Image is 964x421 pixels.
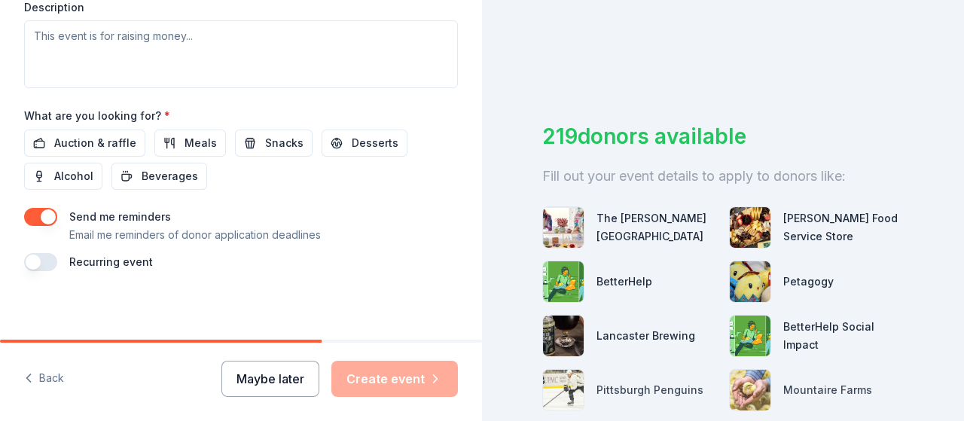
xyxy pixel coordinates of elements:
[543,207,584,248] img: photo for The Westmoreland Museum of American Art
[783,209,904,246] div: [PERSON_NAME] Food Service Store
[111,163,207,190] button: Beverages
[352,134,398,152] span: Desserts
[24,163,102,190] button: Alcohol
[322,130,407,157] button: Desserts
[54,167,93,185] span: Alcohol
[221,361,319,397] button: Maybe later
[783,318,904,354] div: BetterHelp Social Impact
[69,255,153,268] label: Recurring event
[154,130,226,157] button: Meals
[783,273,834,291] div: Petagogy
[142,167,198,185] span: Beverages
[542,121,904,152] div: 219 donors available
[596,327,695,345] div: Lancaster Brewing
[596,209,717,246] div: The [PERSON_NAME][GEOGRAPHIC_DATA]
[69,210,171,223] label: Send me reminders
[235,130,313,157] button: Snacks
[730,316,770,356] img: photo for BetterHelp Social Impact
[24,108,170,124] label: What are you looking for?
[185,134,217,152] span: Meals
[54,134,136,152] span: Auction & raffle
[265,134,304,152] span: Snacks
[596,273,652,291] div: BetterHelp
[543,316,584,356] img: photo for Lancaster Brewing
[730,207,770,248] img: photo for Gordon Food Service Store
[24,130,145,157] button: Auction & raffle
[543,261,584,302] img: photo for BetterHelp
[542,164,904,188] div: Fill out your event details to apply to donors like:
[730,261,770,302] img: photo for Petagogy
[24,363,64,395] button: Back
[69,226,321,244] p: Email me reminders of donor application deadlines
